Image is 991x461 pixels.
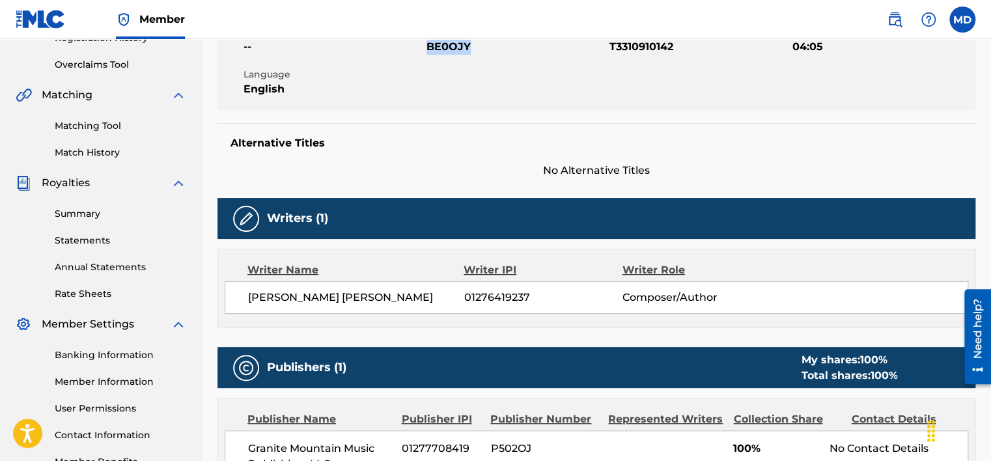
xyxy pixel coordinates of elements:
span: 100 % [870,369,897,382]
span: No Alternative Titles [217,163,975,178]
img: Publishers [238,360,254,376]
a: Match History [55,146,186,160]
a: Contact Information [55,428,186,442]
a: Matching Tool [55,119,186,133]
img: Member Settings [16,316,31,332]
span: BE0OJY [426,39,606,55]
img: help [921,12,936,27]
a: Overclaims Tool [55,58,186,72]
a: Statements [55,234,186,247]
span: P502OJ [491,441,599,456]
div: Publisher Number [490,412,598,427]
a: Summary [55,207,186,221]
div: Publisher Name [247,412,391,427]
div: My shares: [801,352,897,368]
img: Top Rightsholder [116,12,132,27]
div: No Contact Details [830,441,968,456]
h5: Publishers (1) [267,360,346,375]
span: Royalties [42,175,90,191]
span: Matching [42,87,92,103]
a: Public Search [882,7,908,33]
span: T3310910142 [609,39,789,55]
div: Total shares: [801,368,897,384]
span: English [244,81,423,97]
span: Member Settings [42,316,134,332]
a: Rate Sheets [55,287,186,301]
div: Collection Share [733,412,841,427]
img: Writers [238,211,254,227]
span: 01276419237 [464,290,622,305]
span: Language [244,68,423,81]
iframe: Chat Widget [926,398,991,461]
a: User Permissions [55,402,186,415]
span: Composer/Author [622,290,766,305]
span: Member [139,12,185,27]
span: 100 % [859,354,887,366]
img: Royalties [16,175,31,191]
img: expand [171,316,186,332]
a: Annual Statements [55,260,186,274]
div: Writer Name [247,262,464,278]
div: Publisher IPI [401,412,481,427]
div: User Menu [949,7,975,33]
span: 01277708419 [402,441,481,456]
h5: Writers (1) [267,211,328,226]
img: Matching [16,87,32,103]
div: Writer Role [622,262,766,278]
span: -- [244,39,423,55]
div: Represented Writers [608,412,723,427]
a: Banking Information [55,348,186,362]
img: search [887,12,902,27]
img: MLC Logo [16,10,66,29]
a: Member Information [55,375,186,389]
h5: Alternative Titles [230,137,962,150]
div: Writer IPI [464,262,622,278]
img: expand [171,87,186,103]
span: [PERSON_NAME] [PERSON_NAME] [248,290,464,305]
div: Help [915,7,942,33]
span: 04:05 [792,39,972,55]
img: expand [171,175,186,191]
span: 100% [733,441,820,456]
iframe: Resource Center [955,285,991,389]
div: Drag [921,412,942,451]
div: Contact Details [851,412,959,427]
